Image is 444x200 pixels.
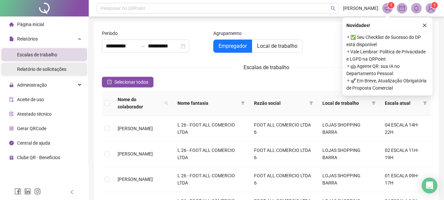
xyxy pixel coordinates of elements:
[308,98,315,108] span: filter
[118,126,153,131] span: [PERSON_NAME]
[172,141,249,167] td: L 26 - FOOT ALL COMERCIO LTDA
[17,140,50,146] span: Central de ajuda
[346,34,429,48] span: ⚬ ✅ Seu Checklist de Sucesso do DP está disponível
[9,112,14,116] span: solution
[17,67,66,72] span: Relatório de solicitações
[118,151,153,157] span: [PERSON_NAME]
[322,100,369,107] span: Local de trabalho
[9,141,14,145] span: info-circle
[431,2,438,9] sup: Atualize o seu contato no menu Meus Dados
[422,98,428,108] span: filter
[164,101,168,105] span: search
[385,5,390,11] span: notification
[346,22,370,29] span: Novidades !
[107,80,112,84] span: check-square
[249,141,317,167] td: FOOT ALL COMERCIO LTDA 6
[317,141,380,167] td: LOJAS SHOPPING BARRA
[102,30,118,37] span: Período
[177,100,238,107] span: Nome fantasia
[346,48,429,63] span: ⚬ Vale Lembrar: Política de Privacidade e LGPD na QRPoint
[17,126,46,131] span: Gerar QRCode
[24,188,31,195] span: linkedin
[309,101,313,105] span: filter
[426,3,436,13] img: 94780
[9,37,14,41] span: file
[422,178,437,193] div: Open Intercom Messenger
[244,64,289,71] span: Escalas de trabalho
[372,101,376,105] span: filter
[390,3,392,8] span: 1
[343,5,378,12] span: [PERSON_NAME]
[422,23,427,28] span: close
[385,100,420,107] span: Escala atual
[331,6,336,11] span: search
[172,116,249,141] td: L 26 - FOOT ALL COMERCIO LTDA
[9,97,14,102] span: audit
[9,83,14,87] span: lock
[17,82,47,88] span: Administração
[118,96,162,110] span: Nome do colaborador
[346,77,429,92] span: ⚬ 🚀 Em Breve, Atualização Obrigatória de Proposta Comercial
[17,111,52,117] span: Atestado técnico
[346,63,429,77] span: ⚬ 🤖 Agente QR: sua IA no Departamento Pessoal
[254,100,307,107] span: Razão social
[240,98,246,108] span: filter
[172,167,249,192] td: L 26 - FOOT ALL COMERCIO LTDA
[257,43,297,49] span: Local de trabalho
[388,2,394,9] sup: 1
[102,77,153,87] button: Selecionar todos
[140,43,145,49] span: swap-right
[14,188,21,195] span: facebook
[140,43,145,49] span: to
[433,3,436,8] span: 1
[423,101,427,105] span: filter
[241,101,245,105] span: filter
[118,177,153,182] span: [PERSON_NAME]
[114,78,148,86] span: Selecionar todos
[9,155,14,160] span: gift
[213,30,242,37] span: Agrupamento
[9,126,14,131] span: qrcode
[9,22,14,27] span: home
[17,97,44,102] span: Aceite de uso
[380,167,431,192] td: 01 ESCALA 09H-17H
[317,167,380,192] td: LOJAS SHOPPING BARRA
[413,5,419,11] span: bell
[17,22,44,27] span: Página inicial
[17,36,38,42] span: Relatórios
[399,5,405,11] span: mail
[249,167,317,192] td: FOOT ALL COMERCIO LTDA 6
[380,116,431,141] td: 04 ESCALA 14H-22H
[163,95,170,112] span: search
[34,188,41,195] span: instagram
[380,141,431,167] td: 02 ESCALA 11H-19H
[17,52,57,57] span: Escalas de trabalho
[370,98,377,108] span: filter
[317,116,380,141] td: LOJAS SHOPPING BARRA
[249,116,317,141] td: FOOT ALL COMERCIO LTDA 6
[219,43,247,49] span: Empregador
[70,190,74,194] span: left
[17,155,60,160] span: Clube QR - Beneficios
